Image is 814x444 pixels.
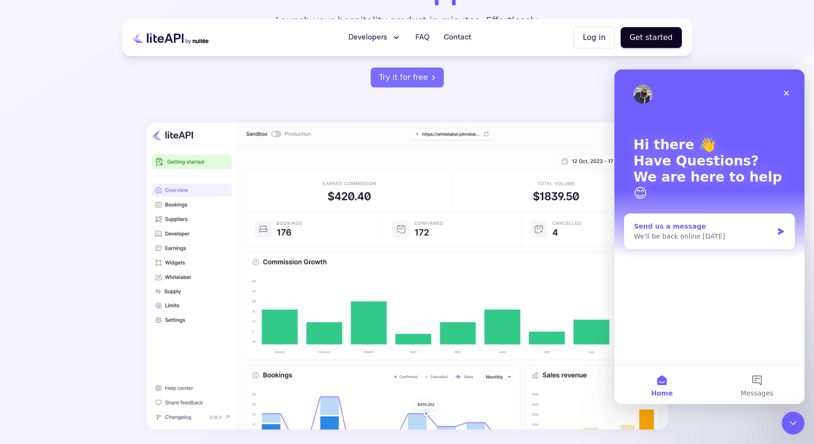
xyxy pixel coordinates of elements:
button: Get started [621,27,682,48]
span: Contact [444,32,471,43]
a: register [371,68,444,87]
a: Contact [438,28,477,47]
img: dashboard illustration [137,114,677,439]
p: Launch your hospitality product in minutes. Effortlessly monetize by selling accommodations at ov... [265,13,550,56]
iframe: Intercom live chat [782,412,804,434]
button: Try it for free [371,68,444,87]
span: FAQ [415,32,430,43]
span: Developers [348,32,387,43]
a: FAQ [410,28,435,47]
iframe: Intercom live chat [614,69,804,404]
button: Developers [343,28,407,47]
button: Log in [574,27,614,48]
